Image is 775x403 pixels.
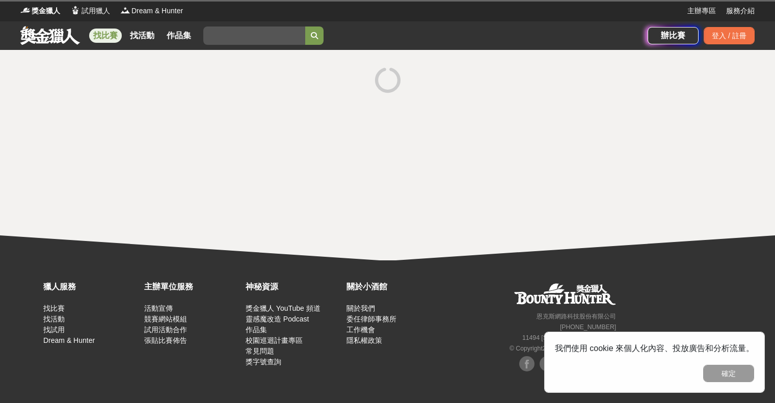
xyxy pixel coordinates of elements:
img: Facebook [519,356,535,371]
div: 神秘資源 [246,281,341,293]
a: 服務介紹 [726,6,755,16]
div: 主辦單位服務 [144,281,240,293]
span: 我們使用 cookie 來個人化內容、投放廣告和分析流量。 [555,344,754,353]
img: Facebook [540,356,555,371]
a: 獎金獵人 YouTube 頻道 [246,304,320,312]
a: 找活動 [43,315,65,323]
a: 獎字號查詢 [246,358,281,366]
small: [PHONE_NUMBER] [560,324,616,331]
span: 試用獵人 [82,6,110,16]
a: Dream & Hunter [43,336,95,344]
a: 找比賽 [89,29,122,43]
a: 常見問題 [246,347,274,355]
a: 競賽網站模組 [144,315,187,323]
a: 活動宣傳 [144,304,173,312]
span: Dream & Hunter [131,6,183,16]
a: 主辦專區 [687,6,716,16]
a: 作品集 [163,29,195,43]
a: 找試用 [43,326,65,334]
small: 11494 [STREET_ADDRESS] 3 樓 [522,334,616,341]
a: Logo試用獵人 [70,6,110,16]
div: 獵人服務 [43,281,139,293]
span: 獎金獵人 [32,6,60,16]
a: 找活動 [126,29,158,43]
div: 登入 / 註冊 [704,27,755,44]
small: © Copyright 2025 . All Rights Reserved. [510,345,616,352]
button: 確定 [703,365,754,382]
img: Logo [20,5,31,15]
small: 恩克斯網路科技股份有限公司 [537,313,616,320]
a: 校園巡迴計畫專區 [246,336,303,344]
a: 試用活動合作 [144,326,187,334]
a: 作品集 [246,326,267,334]
a: LogoDream & Hunter [120,6,183,16]
a: 靈感魔改造 Podcast [246,315,309,323]
a: 委任律師事務所 [346,315,396,323]
img: Logo [120,5,130,15]
div: 關於小酒館 [346,281,442,293]
a: 辦比賽 [648,27,699,44]
a: 工作機會 [346,326,375,334]
a: 找比賽 [43,304,65,312]
img: Logo [70,5,81,15]
a: 隱私權政策 [346,336,382,344]
a: 關於我們 [346,304,375,312]
a: 張貼比賽佈告 [144,336,187,344]
a: Logo獎金獵人 [20,6,60,16]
